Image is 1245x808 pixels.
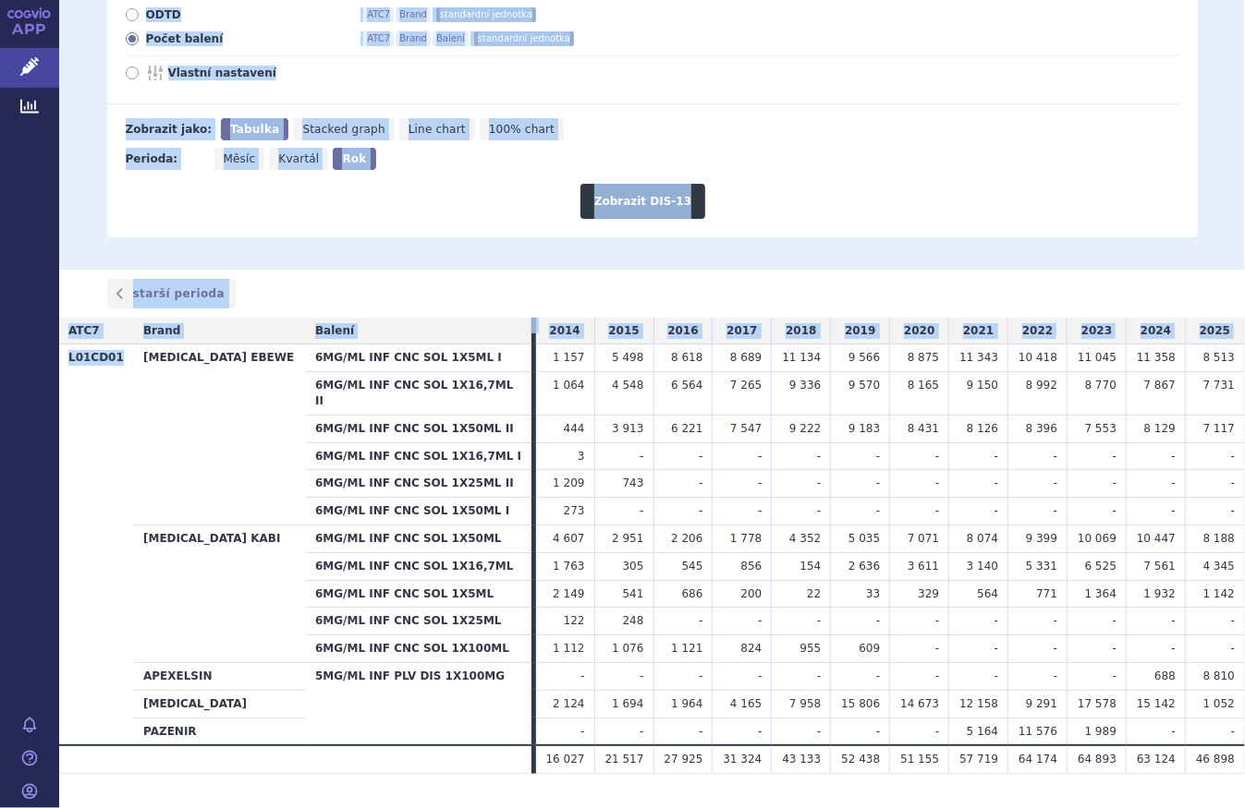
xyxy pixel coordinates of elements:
[1019,725,1057,738] span: 11 576
[664,753,702,766] span: 27 925
[134,525,306,663] th: [MEDICAL_DATA] KABI
[436,7,536,22] span: standardní jednotka
[612,422,643,435] span: 3 913
[730,697,762,710] span: 4 165
[817,669,821,682] span: -
[1203,532,1235,545] span: 8 188
[1231,642,1235,655] span: -
[230,123,279,136] span: Tabulka
[612,697,643,710] span: 1 694
[848,351,880,364] span: 9 566
[1008,318,1068,344] td: 2022
[306,470,531,498] th: 6MG/ML INF CNC SOL 1X25ML II
[1172,614,1176,627] span: -
[848,379,880,392] span: 9 570
[935,642,939,655] span: -
[433,31,469,46] span: Balení
[623,560,644,573] span: 305
[126,148,205,170] div: Perioda:
[553,697,584,710] span: 2 124
[168,66,372,80] span: Vlastní nastavení
[1137,697,1176,710] span: 15 142
[553,642,584,655] span: 1 112
[1172,450,1176,463] span: -
[1144,587,1176,600] span: 1 932
[799,642,821,655] span: 955
[612,379,643,392] span: 4 548
[1078,351,1117,364] span: 11 045
[306,608,531,635] th: 6MG/ML INF CNC SOL 1X25ML
[866,587,880,600] span: 33
[134,718,306,745] th: PAZENIR
[995,476,998,489] span: -
[474,31,574,46] span: standardní jednotka
[730,422,762,435] span: 7 547
[306,372,531,416] th: 6MG/ML INF CNC SOL 1X16,7ML II
[1231,504,1235,517] span: -
[578,450,585,463] span: 3
[302,123,384,136] span: Stacked graph
[1026,697,1057,710] span: 9 291
[699,450,702,463] span: -
[1231,450,1235,463] span: -
[1113,642,1117,655] span: -
[699,504,702,517] span: -
[876,450,880,463] span: -
[1085,379,1117,392] span: 8 770
[789,379,821,392] span: 9 336
[1172,642,1176,655] span: -
[553,560,584,573] span: 1 763
[68,324,100,337] span: ATC7
[841,753,880,766] span: 52 438
[306,415,531,442] th: 6MG/ML INF CNC SOL 1X50ML II
[1019,753,1057,766] span: 64 174
[126,118,212,140] div: Zobrazit jako:
[807,587,821,600] span: 22
[1113,669,1117,682] span: -
[1026,379,1057,392] span: 8 992
[699,725,702,738] span: -
[967,422,998,435] span: 8 126
[1113,450,1117,463] span: -
[564,422,585,435] span: 444
[1203,351,1235,364] span: 8 513
[553,379,584,392] span: 1 064
[306,525,531,553] th: 6MG/ML INF CNC SOL 1X50ML
[876,476,880,489] span: -
[1231,476,1235,489] span: -
[671,697,702,710] span: 1 964
[699,669,702,682] span: -
[841,697,880,710] span: 15 806
[782,753,821,766] span: 43 133
[363,7,394,22] span: ATC7
[995,614,998,627] span: -
[640,450,643,463] span: -
[580,725,584,738] span: -
[671,532,702,545] span: 2 206
[1172,476,1176,489] span: -
[1026,532,1057,545] span: 9 399
[612,351,643,364] span: 5 498
[623,476,644,489] span: 743
[908,379,939,392] span: 8 165
[594,318,653,344] td: 2015
[699,476,702,489] span: -
[908,351,939,364] span: 8 875
[1054,476,1057,489] span: -
[409,123,466,136] span: Line chart
[1203,422,1235,435] span: 7 117
[967,532,998,545] span: 8 074
[1068,318,1127,344] td: 2023
[146,31,349,46] span: Počet balení
[935,614,939,627] span: -
[995,669,998,682] span: -
[935,450,939,463] span: -
[580,184,705,219] button: Zobrazit DIS-13
[1113,476,1117,489] span: -
[1085,725,1117,738] span: 1 989
[306,635,531,663] th: 6MG/ML INF CNC SOL 1X100ML
[1019,351,1057,364] span: 10 418
[758,725,762,738] span: -
[1078,532,1117,545] span: 10 069
[817,614,821,627] span: -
